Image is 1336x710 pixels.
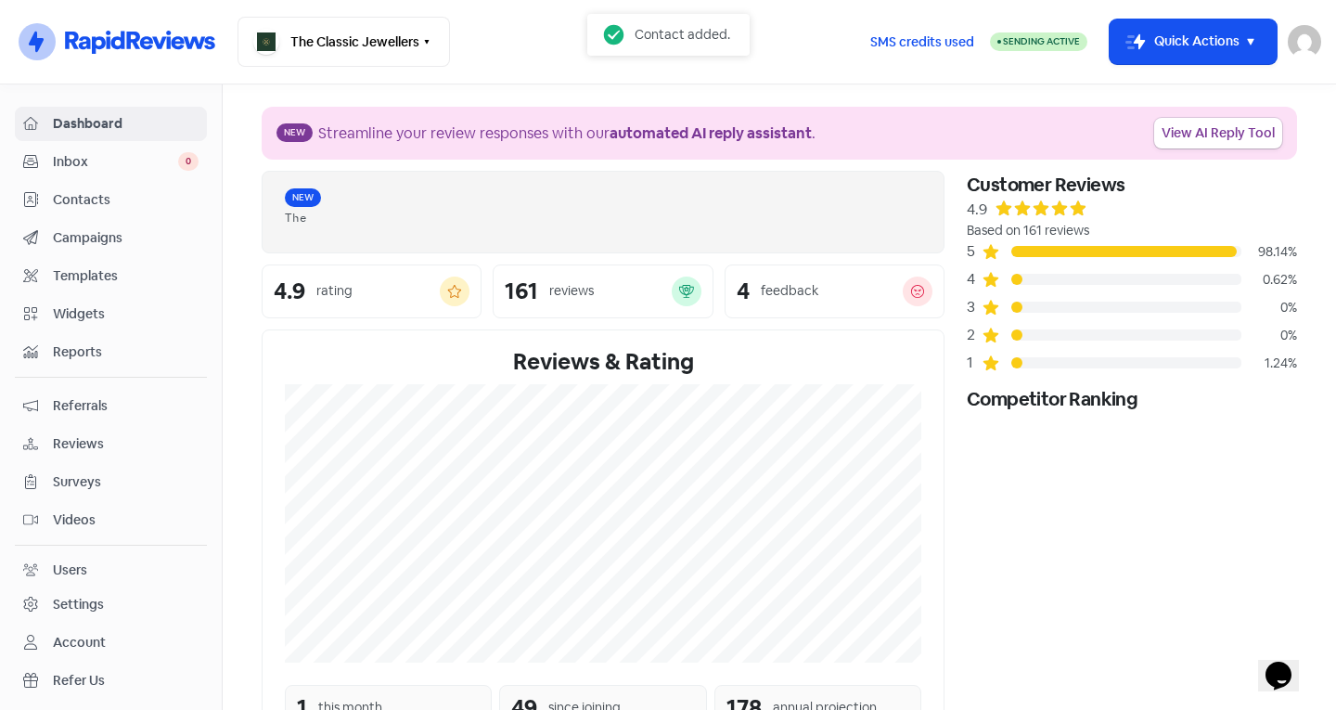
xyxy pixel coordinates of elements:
[1241,354,1297,373] div: 1.24%
[15,587,207,622] a: Settings
[505,280,538,303] div: 161
[53,595,104,614] div: Settings
[967,324,982,346] div: 2
[493,265,713,318] a: 161reviews
[967,199,987,221] div: 4.9
[967,352,982,374] div: 1
[15,221,207,255] a: Campaigns
[238,17,450,67] button: The Classic Jewellers
[15,107,207,141] a: Dashboard
[53,266,199,286] span: Templates
[15,626,207,660] a: Account
[1154,118,1282,148] a: View AI Reply Tool
[725,265,944,318] a: 4feedback
[967,221,1297,240] div: Based on 161 reviews
[15,664,207,698] a: Refer Us
[178,152,199,171] span: 0
[285,188,321,207] span: New
[274,280,305,303] div: 4.9
[15,297,207,331] a: Widgets
[53,114,199,134] span: Dashboard
[285,209,921,226] div: The
[53,434,199,454] span: Reviews
[1288,25,1321,58] img: User
[737,280,750,303] div: 4
[990,31,1087,53] a: Sending Active
[15,553,207,587] a: Users
[285,345,921,379] div: Reviews & Rating
[15,427,207,461] a: Reviews
[53,342,199,362] span: Reports
[15,183,207,217] a: Contacts
[549,281,594,301] div: reviews
[15,259,207,293] a: Templates
[15,389,207,423] a: Referrals
[316,281,353,301] div: rating
[967,171,1297,199] div: Customer Reviews
[53,633,106,652] div: Account
[967,385,1297,413] div: Competitor Ranking
[1258,636,1317,691] iframe: chat widget
[15,145,207,179] a: Inbox 0
[967,240,982,263] div: 5
[15,335,207,369] a: Reports
[1241,298,1297,317] div: 0%
[635,24,730,45] div: Contact added.
[53,510,199,530] span: Videos
[1003,35,1080,47] span: Sending Active
[15,465,207,499] a: Surveys
[53,561,87,580] div: Users
[53,152,178,172] span: Inbox
[1241,326,1297,345] div: 0%
[1241,270,1297,290] div: 0.62%
[1110,19,1277,64] button: Quick Actions
[967,296,982,318] div: 3
[15,503,207,537] a: Videos
[854,31,990,50] a: SMS credits used
[870,32,974,52] span: SMS credits used
[262,265,482,318] a: 4.9rating
[53,190,199,210] span: Contacts
[53,304,199,324] span: Widgets
[53,228,199,248] span: Campaigns
[1241,242,1297,262] div: 98.14%
[53,396,199,416] span: Referrals
[318,123,816,145] div: Streamline your review responses with our .
[610,123,812,143] b: automated AI reply assistant
[276,123,313,142] span: New
[761,281,818,301] div: feedback
[53,671,199,691] span: Refer Us
[967,268,982,290] div: 4
[53,472,199,492] span: Surveys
